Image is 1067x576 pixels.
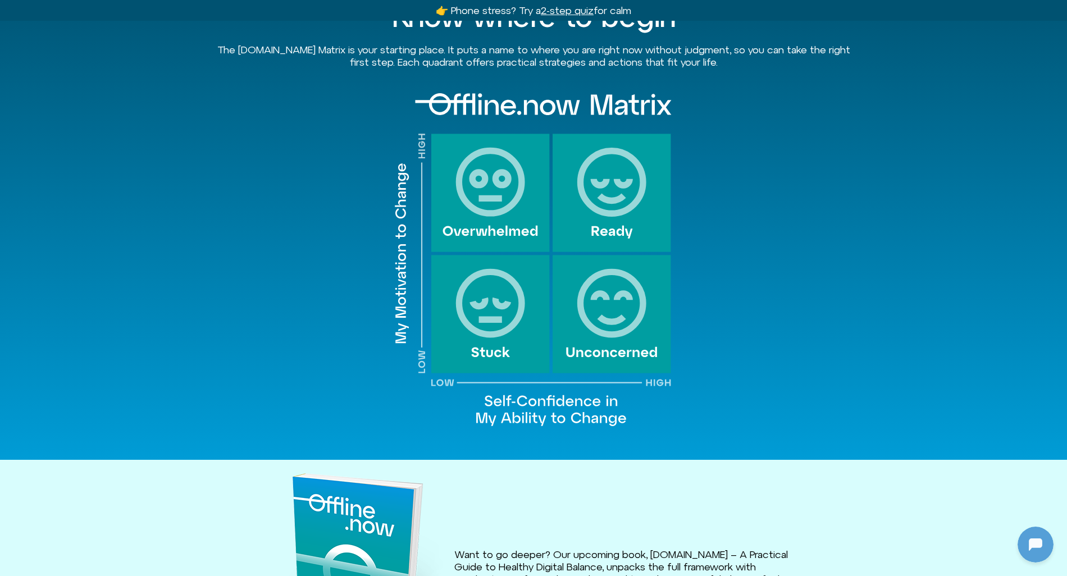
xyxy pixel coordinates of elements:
u: 2-step quiz [541,4,594,16]
a: 👉 Phone stress? Try a2-step quizfor calm [436,4,631,16]
h2: Know where to begin [213,2,854,33]
p: The [DOMAIN_NAME] Matrix is your starting place. It puts a name to where you are right now withou... [213,44,854,68]
iframe: Botpress [1018,527,1054,563]
img: A 2x2 matrix with four boxes that represent the categories of overwhelmed, ready, stuck and uncon... [393,88,674,432]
